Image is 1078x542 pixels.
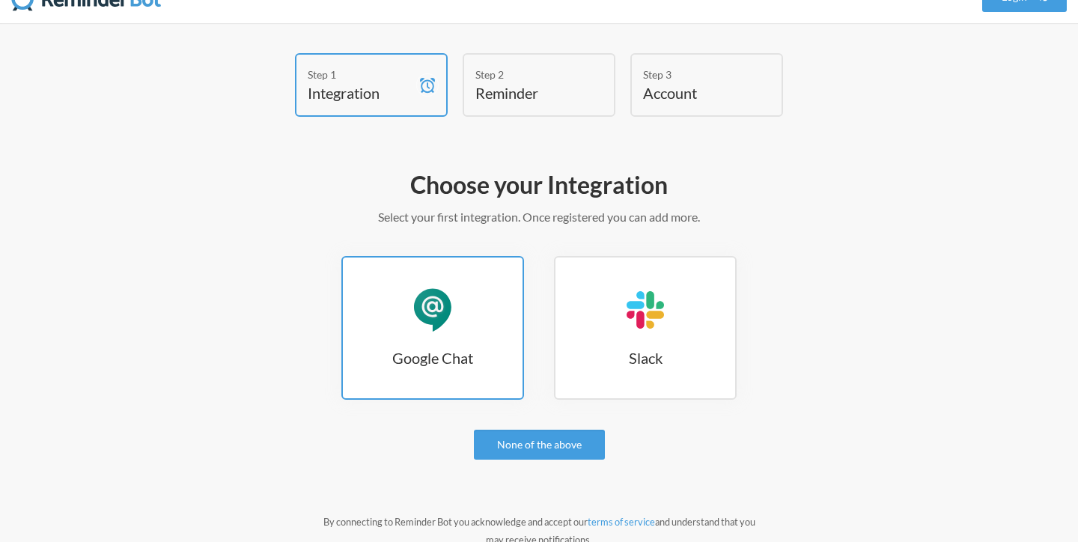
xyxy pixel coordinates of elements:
h3: Google Chat [343,347,523,368]
h2: Choose your Integration [105,169,973,201]
a: terms of service [588,516,655,528]
p: Select your first integration. Once registered you can add more. [105,208,973,226]
div: Step 1 [308,67,412,82]
div: Step 2 [475,67,580,82]
h4: Integration [308,82,412,103]
a: None of the above [474,430,605,460]
div: Step 3 [643,67,748,82]
h4: Reminder [475,82,580,103]
h3: Slack [555,347,735,368]
h4: Account [643,82,748,103]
